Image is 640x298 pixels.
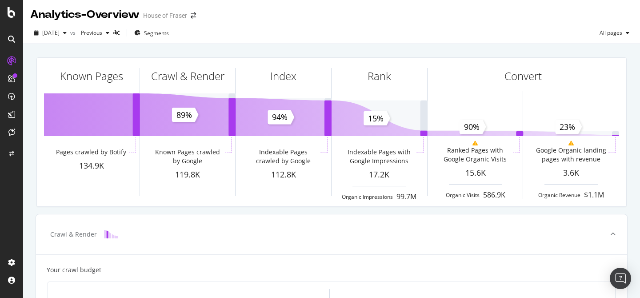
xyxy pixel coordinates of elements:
[56,148,126,157] div: Pages crawled by Botify
[44,160,140,172] div: 134.9K
[596,29,622,36] span: All pages
[104,230,118,238] img: block-icon
[332,169,427,181] div: 17.2K
[47,266,101,274] div: Your crawl budget
[236,169,331,181] div: 112.8K
[144,29,169,37] span: Segments
[30,26,70,40] button: [DATE]
[60,68,123,84] div: Known Pages
[70,29,77,36] span: vs
[191,12,196,19] div: arrow-right-arrow-left
[140,169,236,181] div: 119.8K
[344,148,415,165] div: Indexable Pages with Google Impressions
[596,26,633,40] button: All pages
[131,26,172,40] button: Segments
[248,148,319,165] div: Indexable Pages crawled by Google
[30,7,140,22] div: Analytics - Overview
[42,29,60,36] span: 2025 Aug. 16th
[396,192,416,202] div: 99.7M
[610,268,631,289] div: Open Intercom Messenger
[152,148,223,165] div: Known Pages crawled by Google
[77,29,102,36] span: Previous
[151,68,224,84] div: Crawl & Render
[342,193,393,201] div: Organic Impressions
[270,68,296,84] div: Index
[77,26,113,40] button: Previous
[368,68,391,84] div: Rank
[50,230,97,239] div: Crawl & Render
[143,11,187,20] div: House of Fraser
